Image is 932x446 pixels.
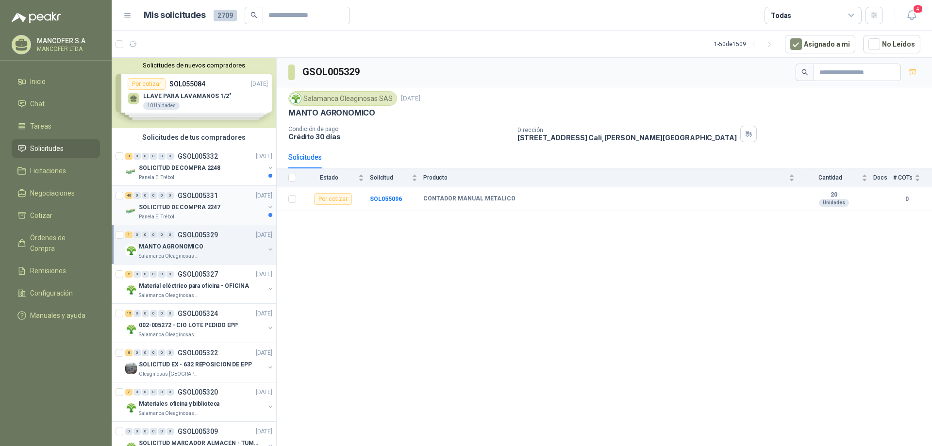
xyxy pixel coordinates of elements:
[139,399,219,409] p: Materiales oficina y biblioteca
[158,310,166,317] div: 0
[288,108,375,118] p: MANTO AGRONOMICO
[125,166,137,178] img: Company Logo
[139,203,220,212] p: SOLICITUD DE COMPRA 2247
[150,428,157,435] div: 0
[158,271,166,278] div: 0
[178,153,218,160] p: GSOL005332
[139,213,174,221] p: Panela El Trébol
[12,306,100,325] a: Manuales y ayuda
[37,37,98,44] p: MANCOFER S.A
[125,308,274,339] a: 15 0 0 0 0 0 GSOL005324[DATE] Company Logo002-005272 - CIO LOTE PEDIDO EPPSalamanca Oleaginosas SAS
[158,349,166,356] div: 0
[12,262,100,280] a: Remisiones
[133,192,141,199] div: 0
[142,192,149,199] div: 0
[150,310,157,317] div: 0
[30,121,51,132] span: Tareas
[116,62,272,69] button: Solicitudes de nuevos compradores
[158,428,166,435] div: 0
[166,389,174,396] div: 0
[144,8,206,22] h1: Mis solicitudes
[142,428,149,435] div: 0
[12,139,100,158] a: Solicitudes
[178,349,218,356] p: GSOL005322
[125,310,133,317] div: 15
[125,323,137,335] img: Company Logo
[158,192,166,199] div: 0
[12,206,100,225] a: Cotizar
[30,165,66,176] span: Licitaciones
[125,428,133,435] div: 0
[30,99,45,109] span: Chat
[178,389,218,396] p: GSOL005320
[290,93,301,104] img: Company Logo
[288,91,397,106] div: Salamanca Oleaginosas SAS
[166,428,174,435] div: 0
[30,288,73,298] span: Configuración
[158,389,166,396] div: 0
[30,232,91,254] span: Órdenes de Compra
[166,271,174,278] div: 0
[139,321,238,330] p: 002-005272 - CIO LOTE PEDIDO EPP
[125,284,137,296] img: Company Logo
[423,195,516,203] b: CONTADOR MANUAL METALICO
[423,168,800,187] th: Producto
[125,229,274,260] a: 1 0 0 0 0 0 GSOL005329[DATE] Company LogoMANTO AGRONOMICOSalamanca Oleaginosas SAS
[517,127,737,133] p: Dirección
[139,410,200,417] p: Salamanca Oleaginosas SAS
[166,192,174,199] div: 0
[12,117,100,135] a: Tareas
[178,310,218,317] p: GSOL005324
[142,231,149,238] div: 0
[12,284,100,302] a: Configuración
[139,242,203,251] p: MANTO AGRONOMICO
[158,153,166,160] div: 0
[125,153,133,160] div: 3
[139,331,200,339] p: Salamanca Oleaginosas SAS
[178,271,218,278] p: GSOL005327
[150,271,157,278] div: 0
[800,191,867,199] b: 20
[256,191,272,200] p: [DATE]
[288,132,510,141] p: Crédito 30 días
[133,349,141,356] div: 0
[112,58,276,128] div: Solicitudes de nuevos compradoresPor cotizarSOL055084[DATE] LLAVE PARA LAVAMANOS 1/2"10 UnidadesP...
[714,36,777,52] div: 1 - 50 de 1509
[133,389,141,396] div: 0
[178,428,218,435] p: GSOL005309
[12,12,61,23] img: Logo peakr
[370,168,423,187] th: Solicitud
[30,265,66,276] span: Remisiones
[142,349,149,356] div: 0
[401,94,420,103] p: [DATE]
[12,72,100,91] a: Inicio
[30,188,75,198] span: Negociaciones
[12,229,100,258] a: Órdenes de Compra
[256,309,272,318] p: [DATE]
[302,168,370,187] th: Estado
[12,162,100,180] a: Licitaciones
[125,205,137,217] img: Company Logo
[139,360,252,369] p: SOLICITUD EX - 632 REPOSICION DE EPP
[256,388,272,397] p: [DATE]
[256,152,272,161] p: [DATE]
[125,363,137,374] img: Company Logo
[288,126,510,132] p: Condición de pago
[166,153,174,160] div: 0
[893,195,920,204] b: 0
[150,153,157,160] div: 0
[863,35,920,53] button: No Leídos
[423,174,787,181] span: Producto
[125,402,137,413] img: Company Logo
[800,174,860,181] span: Cantidad
[873,168,893,187] th: Docs
[139,281,249,291] p: Material eléctrico para oficina - OFICINA
[893,168,932,187] th: # COTs
[133,428,141,435] div: 0
[125,192,133,199] div: 46
[214,10,237,21] span: 2709
[139,292,200,299] p: Salamanca Oleaginosas SAS
[125,245,137,256] img: Company Logo
[125,386,274,417] a: 7 0 0 0 0 0 GSOL005320[DATE] Company LogoMateriales oficina y bibliotecaSalamanca Oleaginosas SAS
[150,192,157,199] div: 0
